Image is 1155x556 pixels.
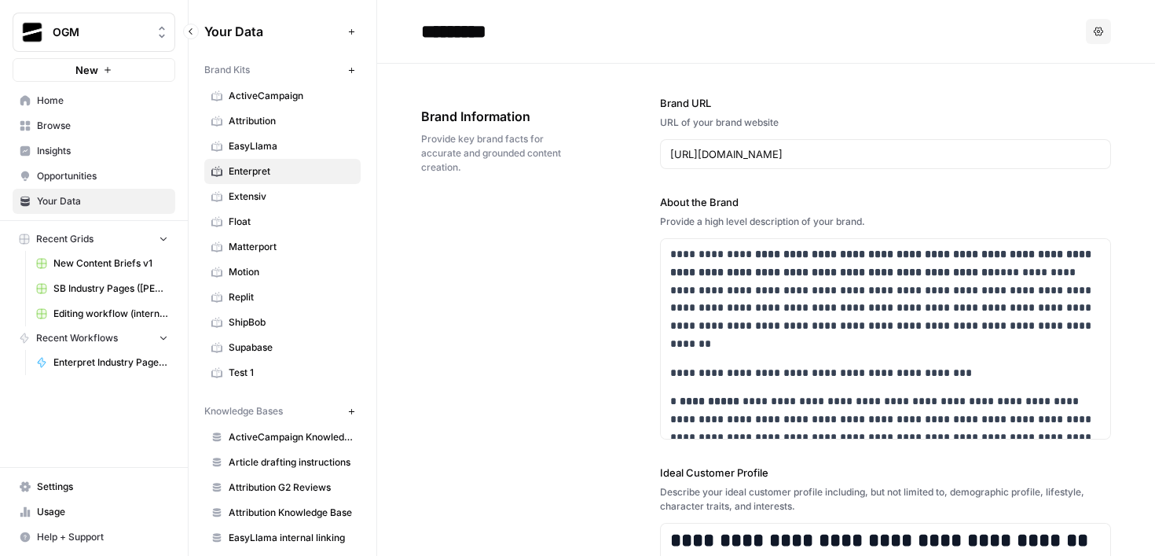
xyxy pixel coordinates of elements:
[37,119,168,133] span: Browse
[13,474,175,499] a: Settings
[37,480,168,494] span: Settings
[229,366,354,380] span: Test 1
[660,95,1112,111] label: Brand URL
[229,89,354,103] span: ActiveCampaign
[29,350,175,375] a: Enterpret Industry Pages ([PERSON_NAME])
[204,83,361,109] a: ActiveCampaign
[229,265,354,279] span: Motion
[229,481,354,495] span: Attribution G2 Reviews
[204,159,361,184] a: Enterpret
[229,455,354,469] span: Article drafting instructions
[229,430,354,444] span: ActiveCampaign Knowledge Base
[229,139,354,153] span: EasyLlama
[53,307,168,321] span: Editing workflow (internal use)
[13,164,175,189] a: Opportunities
[204,360,361,385] a: Test 1
[204,209,361,234] a: Float
[75,62,98,78] span: New
[204,425,361,450] a: ActiveCampaign Knowledge Base
[204,184,361,209] a: Extensiv
[204,63,250,77] span: Brand Kits
[53,355,168,370] span: Enterpret Industry Pages ([PERSON_NAME])
[204,404,283,418] span: Knowledge Bases
[204,525,361,550] a: EasyLlama internal linking
[13,525,175,550] button: Help + Support
[229,240,354,254] span: Matterport
[204,500,361,525] a: Attribution Knowledge Base
[37,169,168,183] span: Opportunities
[13,227,175,251] button: Recent Grids
[37,144,168,158] span: Insights
[229,190,354,204] span: Extensiv
[13,138,175,164] a: Insights
[660,116,1112,130] div: URL of your brand website
[36,232,93,246] span: Recent Grids
[670,146,1102,162] input: www.sundaysoccer.com
[18,18,46,46] img: OGM Logo
[53,256,168,271] span: New Content Briefs v1
[13,189,175,214] a: Your Data
[37,530,168,544] span: Help + Support
[660,465,1112,481] label: Ideal Customer Profile
[229,341,354,355] span: Supabase
[421,132,572,175] span: Provide key brand facts for accurate and grounded content creation.
[53,24,148,40] span: OGM
[13,88,175,113] a: Home
[29,276,175,301] a: SB Industry Pages ([PERSON_NAME] v3) Grid
[204,22,342,41] span: Your Data
[37,94,168,108] span: Home
[229,315,354,330] span: ShipBob
[229,531,354,545] span: EasyLlama internal linking
[204,310,361,335] a: ShipBob
[37,194,168,208] span: Your Data
[204,109,361,134] a: Attribution
[229,114,354,128] span: Attribution
[204,260,361,285] a: Motion
[204,335,361,360] a: Supabase
[36,331,118,345] span: Recent Workflows
[204,285,361,310] a: Replit
[204,134,361,159] a: EasyLlama
[229,215,354,229] span: Float
[37,505,168,519] span: Usage
[204,475,361,500] a: Attribution G2 Reviews
[229,506,354,520] span: Attribution Knowledge Base
[13,58,175,82] button: New
[660,215,1112,229] div: Provide a high level description of your brand.
[660,194,1112,210] label: About the Brand
[53,282,168,296] span: SB Industry Pages ([PERSON_NAME] v3) Grid
[13,113,175,138] a: Browse
[13,499,175,525] a: Usage
[660,485,1112,514] div: Describe your ideal customer profile including, but not limited to, demographic profile, lifestyl...
[13,13,175,52] button: Workspace: OGM
[229,164,354,179] span: Enterpret
[29,301,175,326] a: Editing workflow (internal use)
[229,290,354,304] span: Replit
[421,107,572,126] span: Brand Information
[204,450,361,475] a: Article drafting instructions
[204,234,361,260] a: Matterport
[29,251,175,276] a: New Content Briefs v1
[13,326,175,350] button: Recent Workflows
